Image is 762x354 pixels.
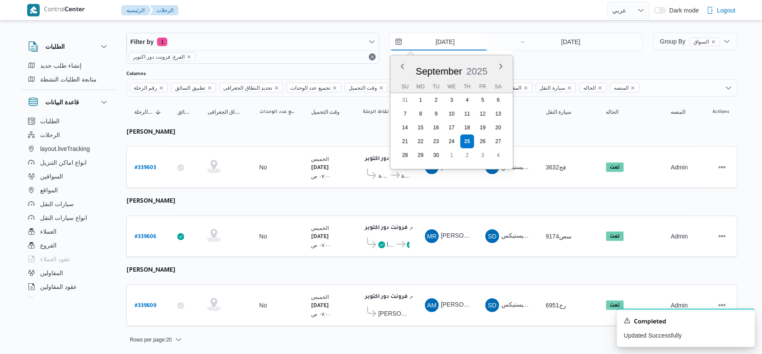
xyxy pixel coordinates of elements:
div: Sa [491,81,505,93]
span: السواقين [40,171,63,182]
span: المنصه [610,83,639,92]
span: العملاء [40,226,57,237]
span: تحديد النطاق الجغرافى [208,109,244,116]
b: فرونت دور اكتوبر [365,225,408,231]
b: [DATE] [311,303,329,309]
span: تمت [606,163,624,172]
button: Logout [703,2,739,19]
b: [PERSON_NAME] [126,267,176,274]
div: day-13 [491,107,505,121]
div: Shrkah Ditak Ladarah Alamshuroaat W Alkhdmat Ba Lwjistiks [485,229,499,243]
button: تحديد النطاق الجغرافى [204,105,247,119]
button: Remove تطبيق السائق from selection in this group [207,85,212,91]
div: Fr [476,81,490,93]
span: اجهزة التليفون [40,295,76,306]
div: No [259,232,267,240]
button: الفروع [25,238,113,252]
div: day-23 [429,135,443,148]
span: سيارة النقل [536,83,576,92]
span: 2025 [467,66,488,77]
button: الرحلات [150,5,179,16]
span: [PERSON_NAME] [441,163,491,170]
button: Next month [498,63,504,70]
span: وقت التحميل [311,109,340,116]
b: Center [65,7,85,14]
button: Remove سيارة النقل from selection in this group [567,85,572,91]
a: #339609 [135,300,156,311]
div: day-10 [445,107,459,121]
div: day-26 [476,135,490,148]
button: العملاء [25,225,113,238]
div: day-27 [491,135,505,148]
div: day-17 [445,121,459,135]
button: Actions [715,229,729,243]
span: Dark mode [666,7,699,14]
span: كارفور اكسبرس جرين بلازا [387,239,395,250]
button: remove selected entity [711,39,716,44]
button: الرحلات [25,128,113,142]
span: نقاط الرحلة [363,109,389,116]
div: Notification [624,316,748,328]
button: عقود العملاء [25,252,113,266]
button: الطلبات [28,41,109,52]
span: [PERSON_NAME] [441,232,491,239]
div: Tu [429,81,443,93]
p: Updated Successfully [624,331,748,340]
button: remove selected entity [186,54,192,60]
button: المقاولين [25,266,113,280]
div: day-12 [476,107,490,121]
small: ١٠:٤٨ م [410,293,426,299]
div: Button. Open the year selector. 2025 is currently selected. [466,66,488,77]
span: شركة ديتاك لادارة المشروعات و الخدمات بى لوجيستيكس [501,163,645,170]
span: وقت التحميل [345,83,388,92]
a: #339606 [135,231,156,242]
div: day-15 [414,121,428,135]
div: day-21 [398,135,412,148]
button: الطلبات [25,114,113,128]
button: متابعة الطلبات النشطة [25,72,113,86]
div: day-20 [491,121,505,135]
small: ٠٧:٠٠ ص [311,242,331,248]
span: رقم الرحلة [130,83,168,92]
span: Rows per page : 20 [130,335,172,345]
small: ١٠:٤٨ م [410,224,426,230]
div: day-29 [414,148,428,162]
div: → [520,39,526,45]
b: تمت [610,165,620,170]
div: day-31 [398,93,412,107]
button: إنشاء طلب جديد [25,59,113,72]
button: Remove رقم الرحلة from selection in this group [159,85,164,91]
div: Su [398,81,412,93]
svg: Sorted in descending order [155,109,162,116]
small: ٠٧:٠٠ ص [311,173,331,179]
button: انواع اماكن التنزيل [25,156,113,169]
div: day-9 [429,107,443,121]
div: day-7 [398,107,412,121]
b: [DATE] [311,165,329,171]
div: day-1 [414,93,428,107]
span: السواق [690,38,720,46]
small: الخميس [311,156,329,162]
div: Mo [414,81,428,93]
button: سيارة النقل [542,105,594,119]
label: Columns [126,71,146,78]
span: AM [427,298,437,312]
div: day-11 [460,107,474,121]
span: كارفور البنيان - المنصورة [401,170,409,181]
span: Filter by [130,37,154,47]
div: day-22 [414,135,428,148]
button: Remove المقاول from selection in this group [523,85,529,91]
div: Th [460,81,474,93]
b: [PERSON_NAME] [126,198,176,205]
span: قج3632 [546,164,566,171]
span: [PERSON_NAME] [378,308,409,319]
span: عقود العملاء [40,254,70,264]
div: Asam Mahmood Alsaid Hussain [425,298,439,312]
button: Group Byالسواقremove selected entity [653,33,737,50]
div: day-14 [398,121,412,135]
span: سيارة النقل [540,83,565,93]
button: انواع سيارات النقل [25,211,113,225]
div: day-8 [414,107,428,121]
span: المواقع [40,185,58,195]
span: تحديد النطاق الجغرافى [220,83,283,92]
